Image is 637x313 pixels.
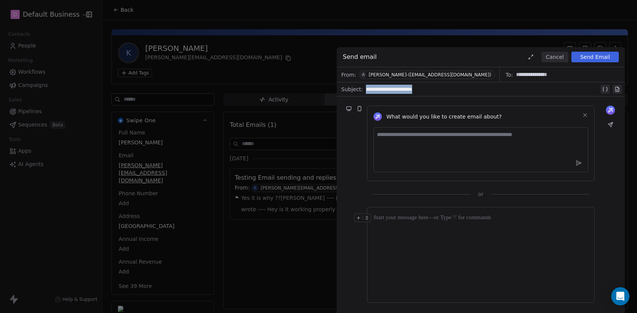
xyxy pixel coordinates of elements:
[386,113,502,120] span: What would you like to create email about?
[541,52,568,62] button: Cancel
[611,287,629,305] div: Open Intercom Messenger
[341,71,356,79] span: From:
[478,190,483,198] span: or
[341,85,363,95] span: Subject:
[343,52,377,62] span: Send email
[362,72,365,78] div: A
[506,71,513,79] span: To:
[369,72,491,77] div: [PERSON_NAME]-([EMAIL_ADDRESS][DOMAIN_NAME])
[571,52,619,62] button: Send Email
